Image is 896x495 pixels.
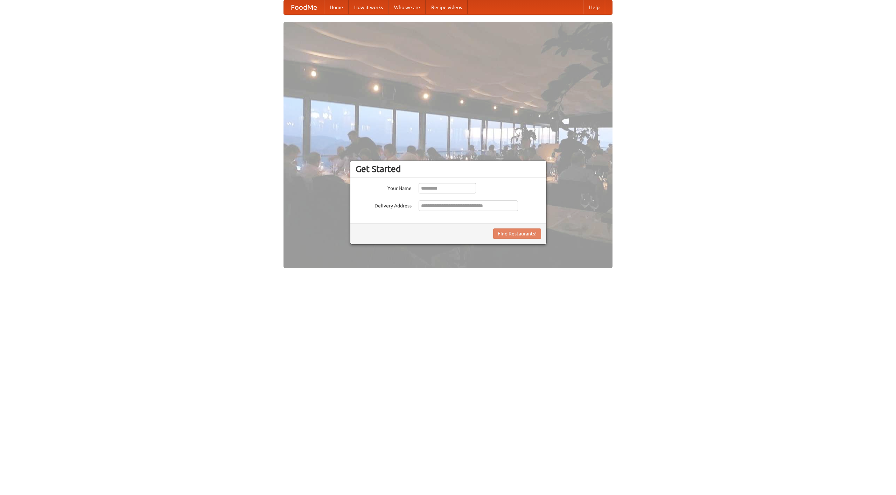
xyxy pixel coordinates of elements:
a: How it works [349,0,388,14]
a: Recipe videos [426,0,468,14]
a: Home [324,0,349,14]
h3: Get Started [356,164,541,174]
a: Help [583,0,605,14]
label: Delivery Address [356,200,412,209]
a: Who we are [388,0,426,14]
label: Your Name [356,183,412,192]
button: Find Restaurants! [493,228,541,239]
a: FoodMe [284,0,324,14]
